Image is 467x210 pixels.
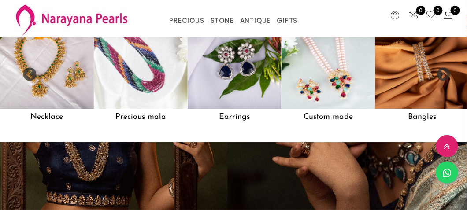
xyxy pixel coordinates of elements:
[188,109,282,125] h5: Earrings
[409,10,419,21] a: 0
[94,15,188,109] img: Precious mala
[211,14,234,27] a: STONE
[451,6,460,15] span: 0
[188,15,282,109] img: Earrings
[443,10,454,21] button: 0
[277,14,297,27] a: GIFTS
[282,15,375,109] img: Custom made
[426,10,437,21] a: 0
[282,109,375,125] h5: Custom made
[94,109,188,125] h5: Precious mala
[240,14,271,27] a: ANTIQUE
[169,14,204,27] a: PRECIOUS
[434,6,443,15] span: 0
[22,67,31,76] button: Previous
[436,67,445,76] button: Next
[416,6,426,15] span: 0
